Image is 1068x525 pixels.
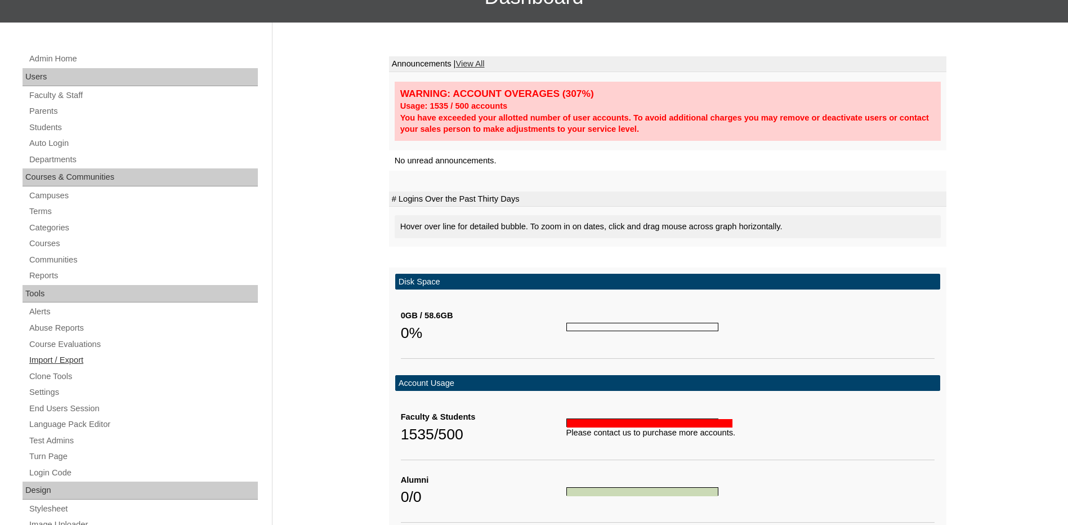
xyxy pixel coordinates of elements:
[401,322,566,344] div: 0%
[28,104,258,118] a: Parents
[401,423,566,446] div: 1535/500
[28,121,258,135] a: Students
[28,370,258,384] a: Clone Tools
[28,221,258,235] a: Categories
[28,502,258,516] a: Stylesheet
[28,434,258,448] a: Test Admins
[389,56,946,72] td: Announcements |
[28,269,258,283] a: Reports
[395,274,940,290] td: Disk Space
[28,402,258,416] a: End Users Session
[389,150,946,171] td: No unread announcements.
[28,466,258,480] a: Login Code
[28,353,258,367] a: Import / Export
[23,168,258,186] div: Courses & Communities
[400,87,935,100] div: WARNING: ACCOUNT OVERAGES (307%)
[566,427,935,439] div: Please contact us to purchase more accounts.
[23,68,258,86] div: Users
[395,215,941,238] div: Hover over line for detailed bubble. To zoom in on dates, click and drag mouse across graph horiz...
[28,204,258,219] a: Terms
[28,189,258,203] a: Campuses
[28,417,258,431] a: Language Pack Editor
[28,321,258,335] a: Abuse Reports
[400,101,508,110] strong: Usage: 1535 / 500 accounts
[389,192,946,207] td: # Logins Over the Past Thirty Days
[28,88,258,103] a: Faculty & Staff
[400,112,935,135] div: You have exceeded your allotted number of user accounts. To avoid additional charges you may remo...
[28,52,258,66] a: Admin Home
[28,337,258,352] a: Course Evaluations
[28,237,258,251] a: Courses
[28,385,258,399] a: Settings
[401,486,566,508] div: 0/0
[401,310,566,322] div: 0GB / 58.6GB
[23,482,258,500] div: Design
[401,474,566,486] div: Alumni
[28,136,258,150] a: Auto Login
[23,285,258,303] div: Tools
[401,411,566,423] div: Faculty & Students
[28,450,258,464] a: Turn Page
[395,375,940,391] td: Account Usage
[28,153,258,167] a: Departments
[455,59,484,68] a: View All
[28,253,258,267] a: Communities
[28,305,258,319] a: Alerts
